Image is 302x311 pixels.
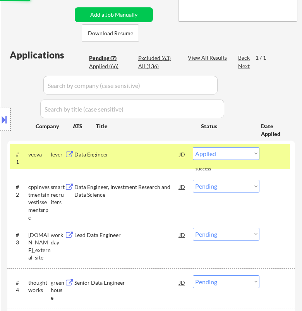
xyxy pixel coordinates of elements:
[178,228,185,242] div: JD
[28,183,51,221] div: cppinvestmentsinvestissementsrpc
[51,231,65,246] div: workday
[261,122,286,137] div: Date Applied
[238,54,251,62] div: Back
[138,62,177,70] div: All (136)
[82,24,139,42] button: Download Resume
[96,122,194,130] div: Title
[28,279,51,294] div: thoughtworks
[74,279,179,287] div: Senior Data Engineer
[196,166,226,172] div: success
[16,231,22,246] div: #3
[28,231,51,261] div: [DOMAIN_NAME]_external_site
[178,180,185,194] div: JD
[51,279,65,302] div: greenhouse
[75,7,153,22] button: Add a Job Manually
[178,147,185,161] div: JD
[178,275,185,289] div: JD
[51,183,65,206] div: smartrecruiters
[256,54,273,62] div: 1 / 1
[201,119,250,133] div: Status
[74,231,179,239] div: Lead Data Engineer
[138,54,177,62] div: Excluded (63)
[16,279,22,294] div: #4
[238,62,251,70] div: Next
[188,54,229,62] div: View All Results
